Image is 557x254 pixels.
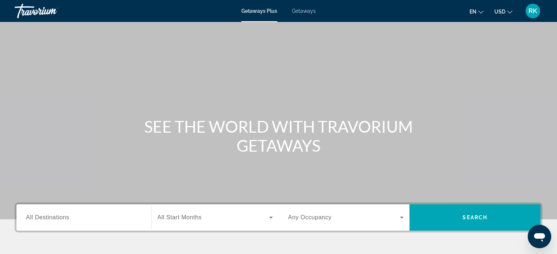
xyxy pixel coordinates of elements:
[157,214,202,220] span: All Start Months
[241,8,277,14] a: Getaways Plus
[528,7,537,15] span: RK
[16,204,541,231] div: Search widget
[141,117,416,155] h1: SEE THE WORLD WITH TRAVORIUM GETAWAYS
[494,9,505,15] span: USD
[409,204,541,231] button: Search
[523,3,542,19] button: User Menu
[469,9,476,15] span: en
[292,8,316,14] a: Getaways
[15,1,88,20] a: Travorium
[26,214,69,220] span: All Destinations
[528,225,551,248] iframe: Кнопка запуска окна обмена сообщениями
[494,6,512,17] button: Change currency
[463,215,487,220] span: Search
[469,6,483,17] button: Change language
[288,214,332,220] span: Any Occupancy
